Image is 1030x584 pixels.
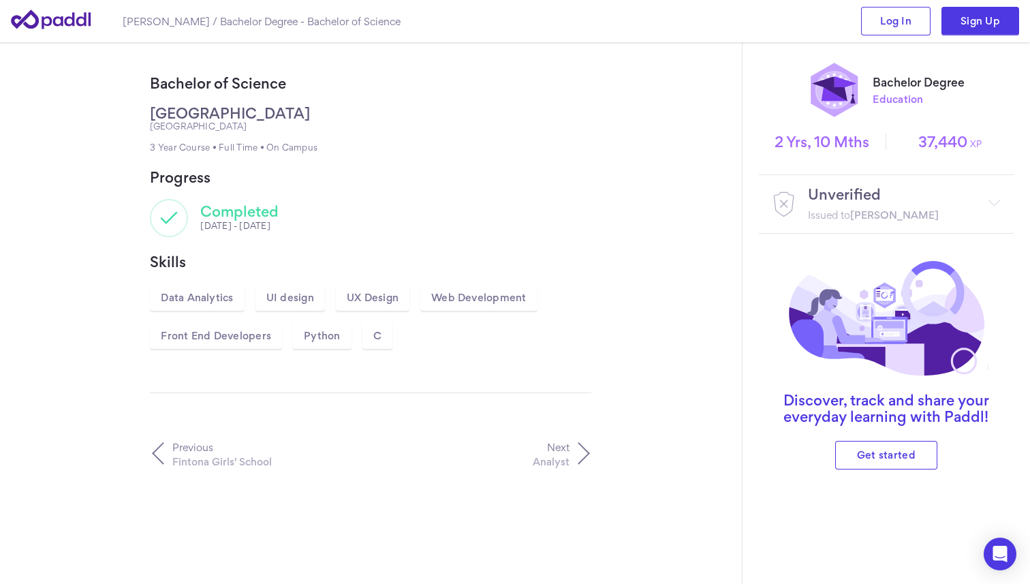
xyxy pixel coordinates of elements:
[967,140,982,147] small: XP
[377,437,590,472] a: NextAnalyst
[150,169,591,185] h4: Progress
[161,328,271,343] span: Front End Developers
[150,75,591,91] h1: Bachelor of Science
[266,290,314,305] span: UI design
[172,455,365,469] p: Fintona Girls' School
[347,290,399,305] span: UX Design
[984,538,1016,570] div: Open Intercom Messenger
[377,440,569,455] p: Next
[873,93,965,106] span: Education
[373,328,381,343] span: C
[172,440,365,455] p: Previous
[770,186,1003,222] div: UnverifiedIssued to[PERSON_NAME]
[150,142,591,153] div: 3 Year Course • Full Time • On Campus
[150,105,311,121] h2: [GEOGRAPHIC_DATA]
[835,441,937,470] a: Get started
[759,134,887,150] span: 2 Yrs, 10 Mths
[377,455,569,469] p: Analyst
[150,121,311,132] div: [GEOGRAPHIC_DATA]
[873,74,965,91] h4: Bachelor Degree
[808,208,939,222] div: Issued to
[886,134,1014,150] span: 37,440
[161,290,233,305] span: Data Analytics
[431,290,527,305] span: Web Development
[200,221,279,231] div: [DATE] - [DATE]
[123,14,401,29] h1: [PERSON_NAME] / Bachelor Degree - Bachelor of Science
[200,203,279,219] div: Completed
[304,328,340,343] span: Python
[759,392,1014,425] h2: Discover, track and share your everyday learning with Paddl!
[150,253,591,270] h4: Skills
[850,211,939,219] span: [PERSON_NAME]
[152,437,365,472] a: PreviousFintona Girls' School
[808,186,881,202] div: Unverified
